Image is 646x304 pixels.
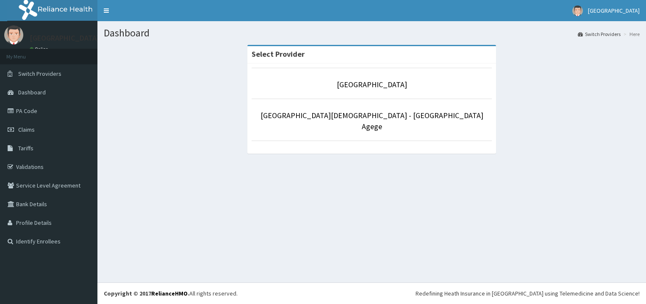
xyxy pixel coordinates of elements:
[151,290,188,297] a: RelianceHMO
[621,30,640,38] li: Here
[18,144,33,152] span: Tariffs
[261,111,483,131] a: [GEOGRAPHIC_DATA][DEMOGRAPHIC_DATA] - [GEOGRAPHIC_DATA] Agege
[572,6,583,16] img: User Image
[4,25,23,44] img: User Image
[104,290,189,297] strong: Copyright © 2017 .
[18,126,35,133] span: Claims
[30,46,50,52] a: Online
[97,282,646,304] footer: All rights reserved.
[578,30,621,38] a: Switch Providers
[104,28,640,39] h1: Dashboard
[30,34,100,42] p: [GEOGRAPHIC_DATA]
[416,289,640,298] div: Redefining Heath Insurance in [GEOGRAPHIC_DATA] using Telemedicine and Data Science!
[252,49,305,59] strong: Select Provider
[18,88,46,96] span: Dashboard
[337,80,407,89] a: [GEOGRAPHIC_DATA]
[18,70,61,77] span: Switch Providers
[588,7,640,14] span: [GEOGRAPHIC_DATA]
